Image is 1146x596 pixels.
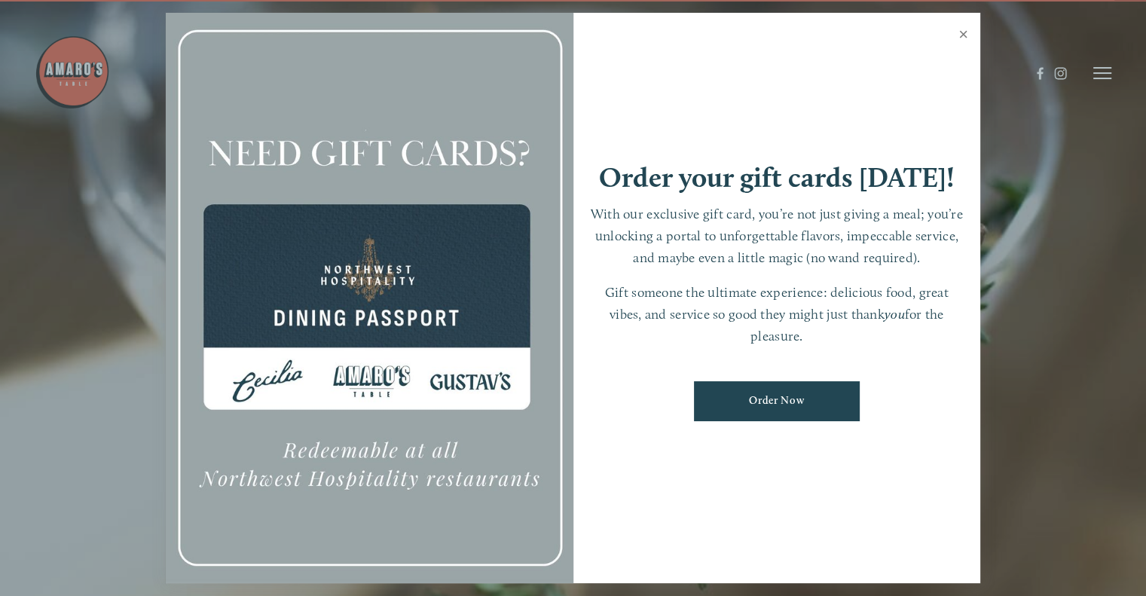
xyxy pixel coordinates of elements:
h1: Order your gift cards [DATE]! [599,164,955,191]
p: With our exclusive gift card, you’re not just giving a meal; you’re unlocking a portal to unforge... [588,203,966,268]
a: Order Now [694,381,860,421]
a: Close [949,15,978,57]
em: you [885,306,905,322]
p: Gift someone the ultimate experience: delicious food, great vibes, and service so good they might... [588,282,966,347]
